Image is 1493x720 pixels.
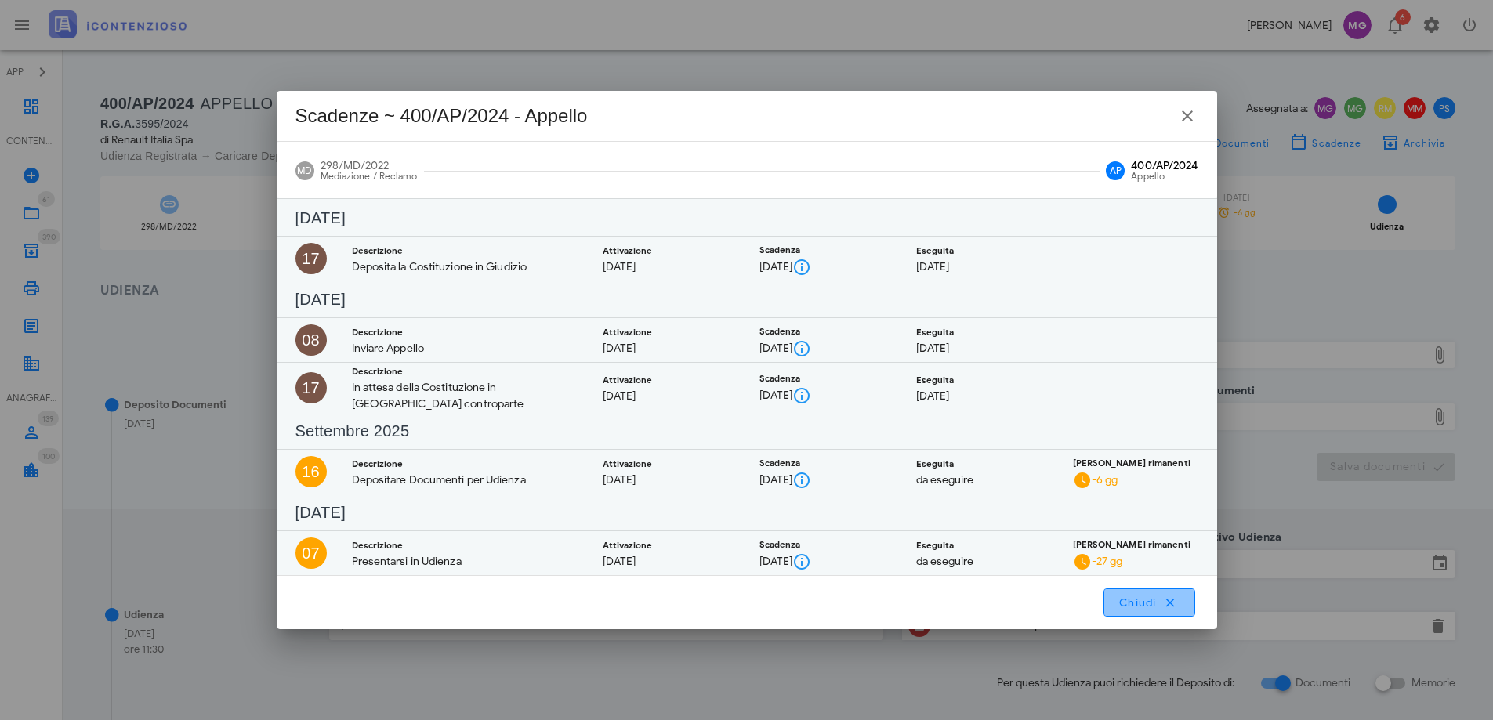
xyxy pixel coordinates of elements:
[603,340,734,356] div: [DATE]
[352,340,578,356] div: Inviare Appello
[916,388,1048,404] div: [DATE]
[295,537,327,569] div: 7 ottobre 2025
[759,552,891,571] div: [DATE]
[759,458,801,469] small: Scadenza
[1092,472,1118,486] span: -6 gg
[352,458,404,469] small: Descrizione
[916,340,1048,356] div: [DATE]
[916,540,955,551] small: Eseguita
[352,379,578,412] div: In attesa della Costituzione in [GEOGRAPHIC_DATA] controparte
[1118,595,1180,610] span: Chiudi
[1092,554,1123,567] span: -27 gg
[295,209,346,226] span: [DATE]
[295,243,327,274] div: 17 settembre 2024
[759,386,891,405] div: [DATE]
[916,327,955,338] small: Eseguita
[352,327,404,338] small: Descrizione
[1103,588,1195,617] button: Chiudi
[1131,172,1198,181] small: Appello
[792,339,811,358] button: Clicca qui per maggiori info
[352,553,578,570] div: Presentarsi in Udienza
[321,161,418,181] div: 298/MD/2022
[603,553,734,570] div: [DATE]
[916,458,955,469] small: Eseguita
[352,245,404,256] small: Descrizione
[916,553,1048,570] div: da eseguire
[1073,539,1190,550] small: [PERSON_NAME] rimanenti
[916,259,1048,275] div: [DATE]
[759,339,891,358] div: [DATE]
[295,324,327,356] div: 8 ottobre 2024
[792,552,811,571] button: Clicca qui per maggiori info
[1073,458,1190,469] small: [PERSON_NAME] rimanenti
[603,327,653,338] small: Attivazione
[759,244,801,255] small: Scadenza
[916,472,1048,488] div: da eseguire
[295,422,410,440] span: Settembre 2025
[321,172,418,181] small: Mediazione / Reclamo
[759,326,801,337] small: Scadenza
[1106,161,1125,180] span: AP
[792,471,811,490] button: Clicca qui per maggiori info
[603,245,653,256] small: Attivazione
[352,366,404,377] small: Descrizione
[352,472,578,488] div: Depositare Documenti per Udienza
[759,373,801,384] small: Scadenza
[603,259,734,275] div: [DATE]
[295,456,327,487] div: 16 settembre 2025
[916,245,955,256] small: Eseguita
[352,540,404,551] small: Descrizione
[295,372,327,403] div: 17 ottobre 2024
[759,258,891,277] div: [DATE]
[603,374,653,385] small: Attivazione
[603,458,653,469] small: Attivazione
[295,504,346,521] span: [DATE]
[759,539,801,550] small: Scadenza
[295,291,346,308] span: [DATE]
[759,471,891,490] div: [DATE]
[295,103,588,128] div: Scadenze ~ 400/AP/2024 - Appello
[603,540,653,551] small: Attivazione
[603,472,734,488] div: [DATE]
[792,386,811,405] button: Clicca qui per maggiori info
[603,388,734,404] div: [DATE]
[1131,161,1198,181] div: 400/AP/2024
[295,161,314,180] span: MD
[792,258,811,277] button: Clicca qui per maggiori info
[916,374,955,385] small: Eseguita
[352,259,578,275] div: Deposita la Costituzione in Giudizio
